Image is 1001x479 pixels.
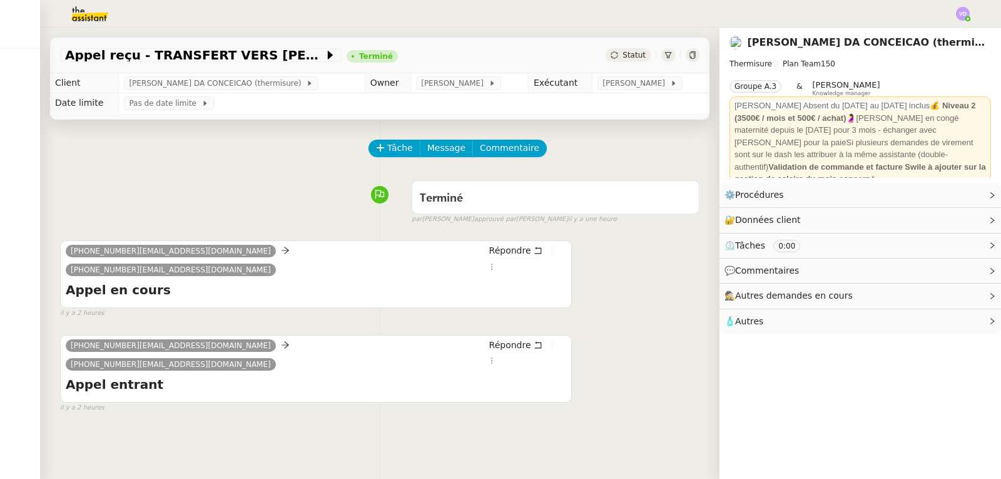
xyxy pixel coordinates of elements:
span: [PHONE_NUMBER][EMAIL_ADDRESS][DOMAIN_NAME] [71,341,271,350]
span: [PERSON_NAME] Absent du [DATE] au [DATE] inclus [734,101,930,110]
strong: Validation de commande et facture Swile à ajouter sur la gestion de salaire du mois concerné [734,162,986,184]
button: Tâche [368,140,420,157]
div: Terminé [359,53,393,60]
span: il y a une heure [568,214,617,225]
span: 🧴 [724,316,763,326]
span: 💬 [724,265,805,276]
nz-tag: 0:00 [773,240,800,252]
span: Thermisure [729,59,772,68]
h4: Appel entrant [66,376,566,393]
span: Statut [622,51,646,59]
div: ⏲️Tâches 0:00 [719,234,1001,258]
span: Autres demandes en cours [735,291,853,301]
span: Tâche [387,141,413,155]
div: 🧴Autres [719,309,1001,334]
span: 🕵️ [724,291,858,301]
span: 150 [821,59,835,68]
span: ⚙️ [724,188,790,202]
span: Tâches [735,240,765,250]
span: Message [427,141,465,155]
span: Répondre [489,244,531,257]
span: Procédures [735,190,784,200]
td: Owner [365,73,410,93]
span: Plan Team [783,59,821,68]
app-user-label: Knowledge manager [813,80,880,96]
img: users%2FhitvUqURzfdVsA8TDJwjiRfjLnH2%2Favatar%2Flogo-thermisure.png [729,36,742,49]
span: [PHONE_NUMBER][EMAIL_ADDRESS][DOMAIN_NAME] [71,247,271,255]
span: par [412,214,422,225]
span: Appel reçu - TRANSFERT VERS [PERSON_NAME] [65,49,324,61]
span: [PERSON_NAME] [421,77,488,90]
div: 💬Commentaires [719,259,1001,283]
small: [PERSON_NAME] [PERSON_NAME] [412,214,617,225]
button: Message [420,140,473,157]
span: [PERSON_NAME] DA CONCEICAO (thermisure) [129,77,306,90]
strong: 💰 Niveau 2 (3500€ / mois et 500€ / achat) [734,101,975,123]
button: Commentaire [472,140,547,157]
div: 🕵️Autres demandes en cours [719,284,1001,308]
span: [PHONE_NUMBER][EMAIL_ADDRESS][DOMAIN_NAME] [71,265,271,274]
span: [PERSON_NAME] [813,80,880,90]
img: svg [956,7,970,21]
td: Exécutant [528,73,592,93]
span: [PHONE_NUMBER][EMAIL_ADDRESS][DOMAIN_NAME] [71,360,271,369]
span: [PERSON_NAME] [602,77,669,90]
span: il y a 2 heures [60,308,104,319]
span: Pas de date limite [129,97,201,110]
button: Répondre [485,338,547,352]
div: ⚙️Procédures [719,183,1001,207]
div: 🤰[PERSON_NAME] en congé maternité depuis le [DATE] pour 3 mois - échanger avec [PERSON_NAME] pour... [734,100,986,185]
h4: Appel en cours [66,281,566,299]
span: Autres [735,316,763,326]
span: Répondre [489,339,531,351]
span: 🔐 [724,213,806,227]
span: approuvé par [474,214,516,225]
span: ⏲️ [724,240,811,250]
span: & [796,80,802,96]
nz-tag: Groupe A.3 [729,80,781,93]
span: Commentaire [480,141,539,155]
span: Terminé [420,193,463,204]
span: il y a 2 heures [60,403,104,413]
div: 🔐Données client [719,208,1001,232]
span: Commentaires [735,265,799,276]
td: Client [50,73,119,93]
td: Date limite [50,93,119,113]
span: Knowledge manager [813,90,871,97]
button: Répondre [485,244,547,257]
span: Données client [735,215,801,225]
